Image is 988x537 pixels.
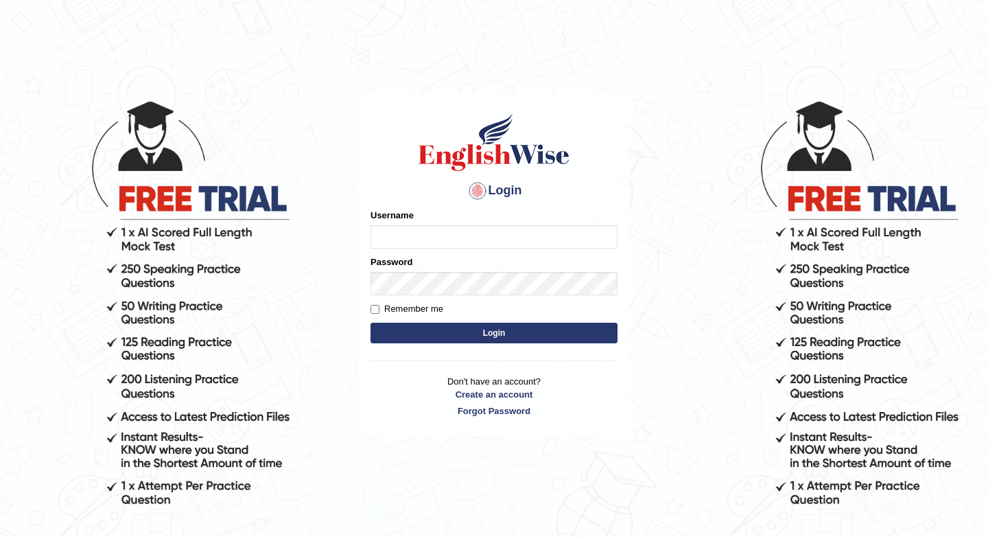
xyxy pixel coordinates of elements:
a: Create an account [370,388,617,401]
a: Forgot Password [370,404,617,418]
p: Don't have an account? [370,375,617,418]
label: Remember me [370,302,443,316]
label: Password [370,255,412,268]
h4: Login [370,180,617,202]
button: Login [370,323,617,343]
label: Username [370,209,414,222]
img: Logo of English Wise sign in for intelligent practice with AI [416,111,572,173]
input: Remember me [370,305,379,314]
